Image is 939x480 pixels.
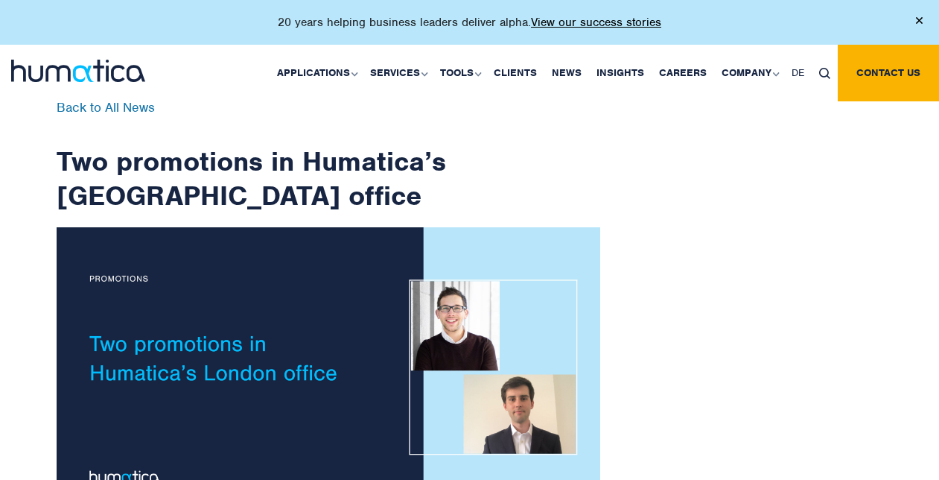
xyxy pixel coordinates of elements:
span: DE [792,66,804,79]
a: Company [714,45,784,101]
a: Back to All News [57,99,155,116]
a: Careers [652,45,714,101]
a: News [544,45,589,101]
a: Applications [270,45,363,101]
p: 20 years helping business leaders deliver alpha. [278,15,661,30]
a: Services [363,45,433,101]
a: DE [784,45,812,101]
h1: Two promotions in Humatica’s [GEOGRAPHIC_DATA] office [57,101,600,212]
a: Contact us [838,45,939,101]
a: View our success stories [531,15,661,30]
a: Clients [486,45,544,101]
img: search_icon [819,68,830,79]
a: Insights [589,45,652,101]
a: Tools [433,45,486,101]
img: logo [11,60,145,82]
